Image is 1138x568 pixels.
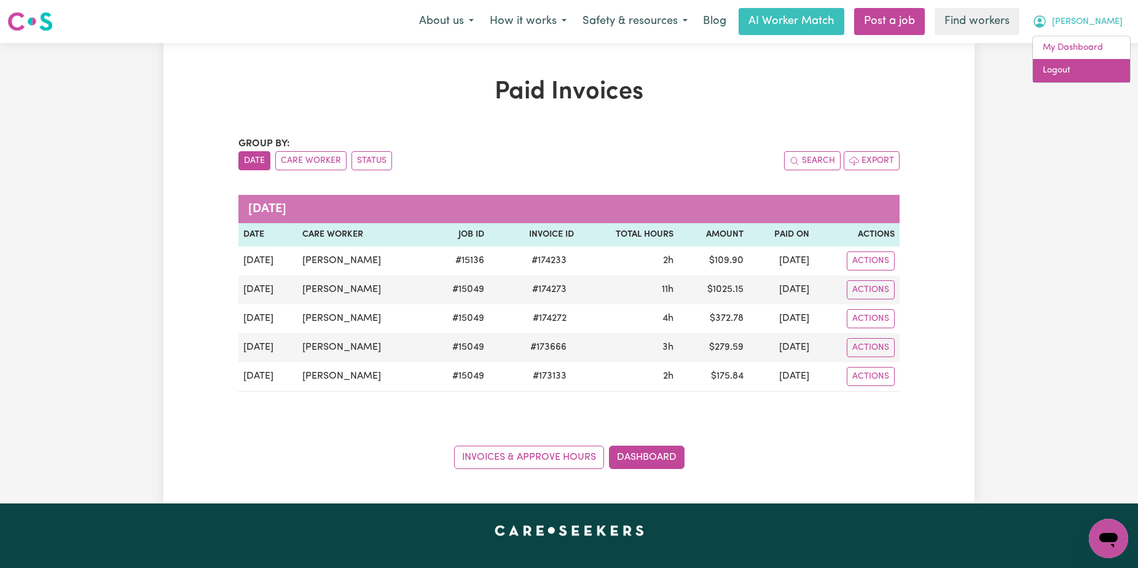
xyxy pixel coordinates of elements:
[1089,519,1128,558] iframe: Button to launch messaging window
[739,8,844,35] a: AI Worker Match
[238,362,297,392] td: [DATE]
[784,151,841,170] button: Search
[525,311,574,326] span: # 174272
[297,304,428,333] td: [PERSON_NAME]
[748,247,815,275] td: [DATE]
[238,77,900,107] h1: Paid Invoices
[935,8,1019,35] a: Find workers
[662,314,673,323] span: 4 hours
[609,446,685,469] a: Dashboard
[238,151,270,170] button: sort invoices by date
[523,340,574,355] span: # 173666
[663,371,673,381] span: 2 hours
[844,151,900,170] button: Export
[297,362,428,392] td: [PERSON_NAME]
[748,223,815,247] th: Paid On
[525,369,574,384] span: # 173133
[411,9,482,34] button: About us
[495,526,644,535] a: Careseekers home page
[678,247,748,275] td: $ 109.90
[428,275,489,304] td: # 15049
[7,7,53,36] a: Careseekers logo
[454,446,604,469] a: Invoices & Approve Hours
[847,338,895,357] button: Actions
[1024,9,1131,34] button: My Account
[428,223,489,247] th: Job ID
[748,333,815,362] td: [DATE]
[275,151,347,170] button: sort invoices by care worker
[814,223,900,247] th: Actions
[579,223,678,247] th: Total Hours
[678,223,748,247] th: Amount
[1052,15,1123,29] span: [PERSON_NAME]
[662,342,673,352] span: 3 hours
[678,362,748,392] td: $ 175.84
[847,367,895,386] button: Actions
[428,333,489,362] td: # 15049
[1033,59,1130,82] a: Logout
[678,275,748,304] td: $ 1025.15
[662,285,673,294] span: 11 hours
[696,8,734,35] a: Blog
[297,247,428,275] td: [PERSON_NAME]
[678,304,748,333] td: $ 372.78
[847,280,895,299] button: Actions
[238,275,297,304] td: [DATE]
[489,223,579,247] th: Invoice ID
[748,304,815,333] td: [DATE]
[238,333,297,362] td: [DATE]
[524,253,574,268] span: # 174233
[238,223,297,247] th: Date
[663,256,673,266] span: 2 hours
[238,247,297,275] td: [DATE]
[748,362,815,392] td: [DATE]
[1032,36,1131,83] div: My Account
[847,251,895,270] button: Actions
[351,151,392,170] button: sort invoices by paid status
[525,282,574,297] span: # 174273
[297,333,428,362] td: [PERSON_NAME]
[1033,36,1130,60] a: My Dashboard
[297,223,428,247] th: Care Worker
[297,275,428,304] td: [PERSON_NAME]
[428,247,489,275] td: # 15136
[428,304,489,333] td: # 15049
[238,139,290,149] span: Group by:
[238,304,297,333] td: [DATE]
[748,275,815,304] td: [DATE]
[7,10,53,33] img: Careseekers logo
[854,8,925,35] a: Post a job
[678,333,748,362] td: $ 279.59
[575,9,696,34] button: Safety & resources
[238,195,900,223] caption: [DATE]
[482,9,575,34] button: How it works
[428,362,489,392] td: # 15049
[847,309,895,328] button: Actions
